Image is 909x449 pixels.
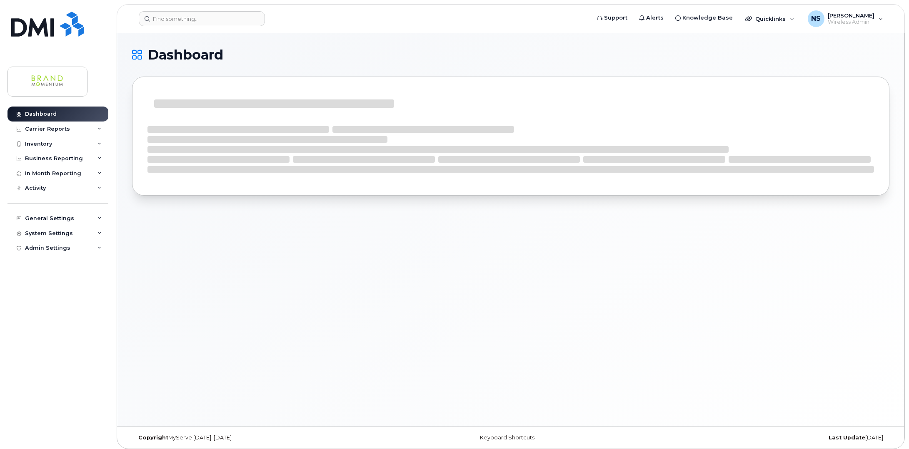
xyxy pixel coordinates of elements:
[637,434,889,441] div: [DATE]
[148,49,223,61] span: Dashboard
[480,434,534,441] a: Keyboard Shortcuts
[132,434,385,441] div: MyServe [DATE]–[DATE]
[829,434,865,441] strong: Last Update
[138,434,168,441] strong: Copyright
